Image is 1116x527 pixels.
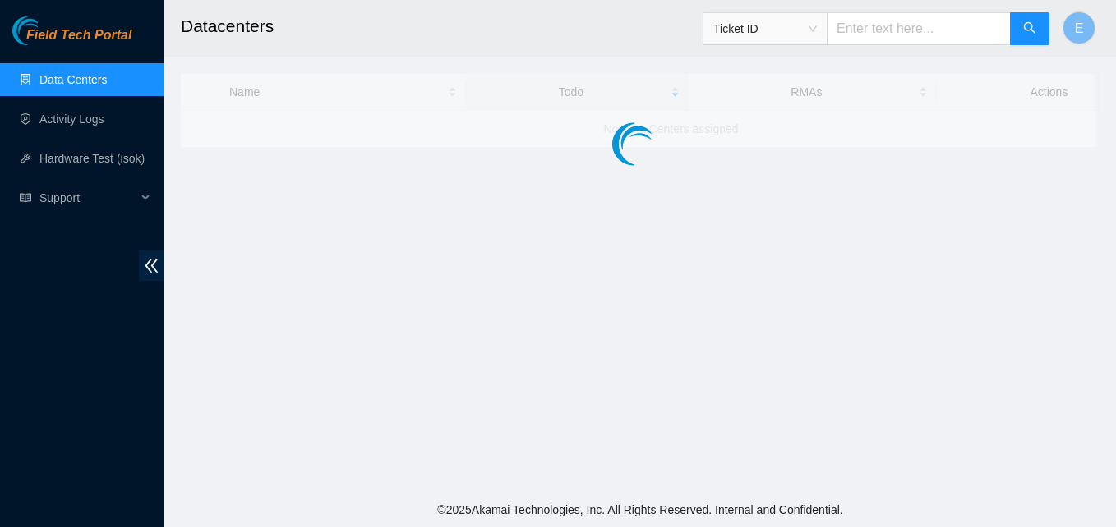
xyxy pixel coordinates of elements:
[713,16,817,41] span: Ticket ID
[39,112,104,126] a: Activity Logs
[39,152,145,165] a: Hardware Test (isok)
[1063,11,1095,44] button: E
[1010,12,1049,45] button: search
[164,493,1116,527] footer: © 2025 Akamai Technologies, Inc. All Rights Reserved. Internal and Confidential.
[39,181,136,214] span: Support
[26,28,131,44] span: Field Tech Portal
[20,192,31,204] span: read
[12,30,131,51] a: Akamai TechnologiesField Tech Portal
[1075,18,1084,39] span: E
[39,73,107,86] a: Data Centers
[1023,21,1036,37] span: search
[827,12,1011,45] input: Enter text here...
[12,16,83,45] img: Akamai Technologies
[139,250,164,281] span: double-left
